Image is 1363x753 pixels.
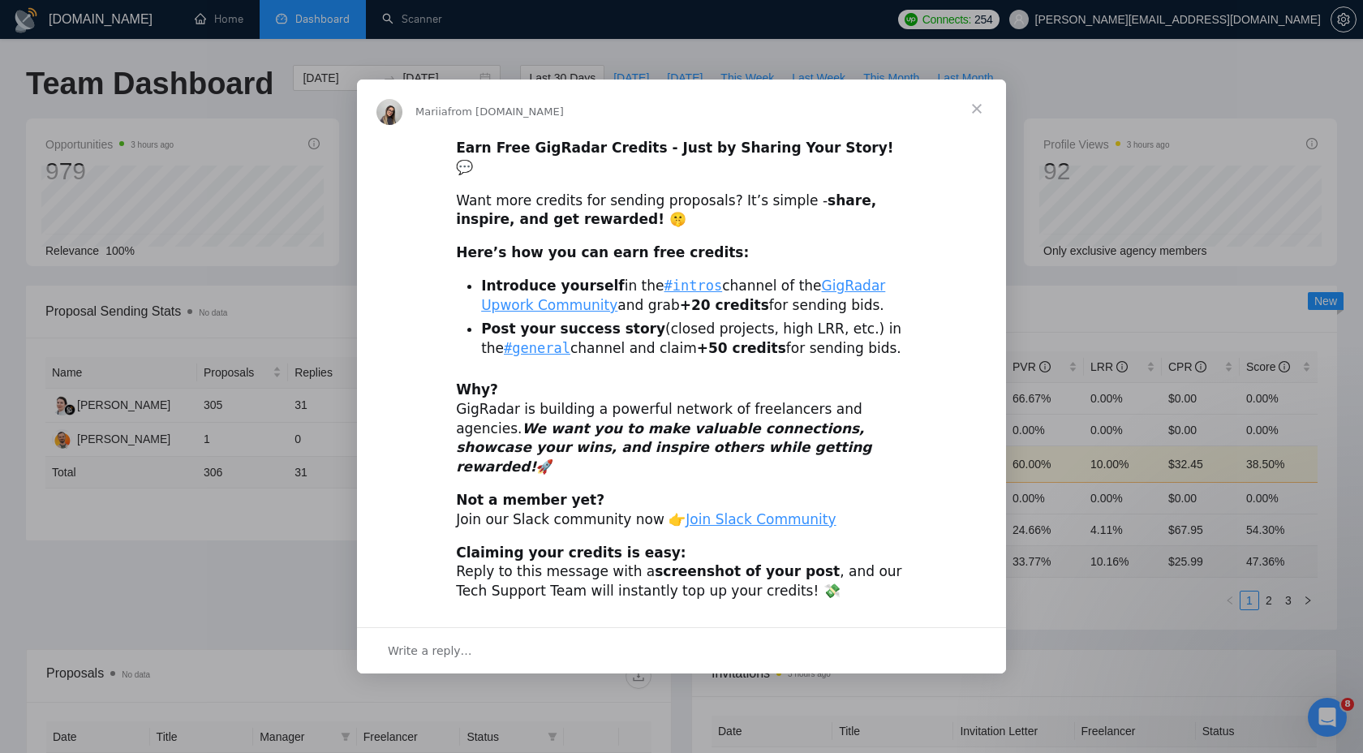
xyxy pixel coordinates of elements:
[456,420,871,475] i: We want you to make valuable connections, showcase your wins, and inspire others while getting re...
[481,320,907,359] li: (closed projects, high LRR, etc.) in the channel and claim for sending bids.
[454,26,487,58] img: Profile image for Nazar
[16,218,542,263] div: Ask a question
[24,407,535,437] div: 👑 Laziza AI - Job Pre-Qualification
[24,278,535,311] button: Search for help
[448,105,564,118] span: from [DOMAIN_NAME]
[680,297,769,313] b: +20 credits
[24,377,535,407] div: 🔠 GigRadar Search Syntax: Query Operators for Optimized Job Searches
[388,640,472,661] span: Write a reply…
[948,80,1006,138] span: Close
[393,26,425,58] img: Profile image for Oleksandr
[655,563,840,579] b: screenshot of your post
[456,139,907,178] div: 💬
[456,492,604,508] b: Not a member yet?
[664,278,723,294] a: #intros
[32,170,526,198] p: How can we help?
[481,277,907,316] li: in the channel of the and grab for sending bids.
[481,278,625,294] b: Introduce yourself
[686,511,836,527] a: Join Slack Community
[697,340,786,356] b: +50 credits
[24,317,535,347] div: 🔄 Connect GigRadar to your CRM or other external systems
[513,26,542,55] div: Close
[456,544,686,561] b: Claiming your credits is easy:
[376,99,402,125] img: Profile image for Mariia
[456,381,498,398] b: Why?
[33,286,131,303] span: Search for help
[456,140,893,156] b: Earn Free GigRadar Credits - Just by Sharing Your Story!
[32,31,58,57] img: logo
[357,627,1006,673] div: Open conversation and reply
[456,491,907,530] div: Join our Slack community now 👉
[481,321,665,337] b: Post your success story
[33,414,505,431] div: 👑 Laziza AI - Job Pre-Qualification
[33,324,505,341] div: 🔄 Connect GigRadar to your CRM or other external systems
[24,347,535,377] div: ✅ How To: Connect your agency to [DOMAIN_NAME]
[504,340,570,356] a: #general
[33,232,505,249] div: Ask a question
[32,115,526,170] p: Hi [PERSON_NAME][EMAIL_ADDRESS][DOMAIN_NAME] 👋
[33,354,505,371] div: ✅ How To: Connect your agency to [DOMAIN_NAME]
[456,544,907,601] div: Reply to this message with a , and our Tech Support Team will instantly top up your credits! 💸
[456,191,907,230] div: Want more credits for sending proposals? It’s simple -
[456,381,907,477] div: GigRadar is building a powerful network of freelancers and agencies. 🚀
[424,26,456,58] img: Profile image for Viktor
[33,384,505,401] div: 🔠 GigRadar Search Syntax: Query Operators for Optimized Job Searches
[456,244,749,260] b: Here’s how you can earn free credits:
[415,105,448,118] span: Mariia
[481,278,885,313] a: GigRadar Upwork Community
